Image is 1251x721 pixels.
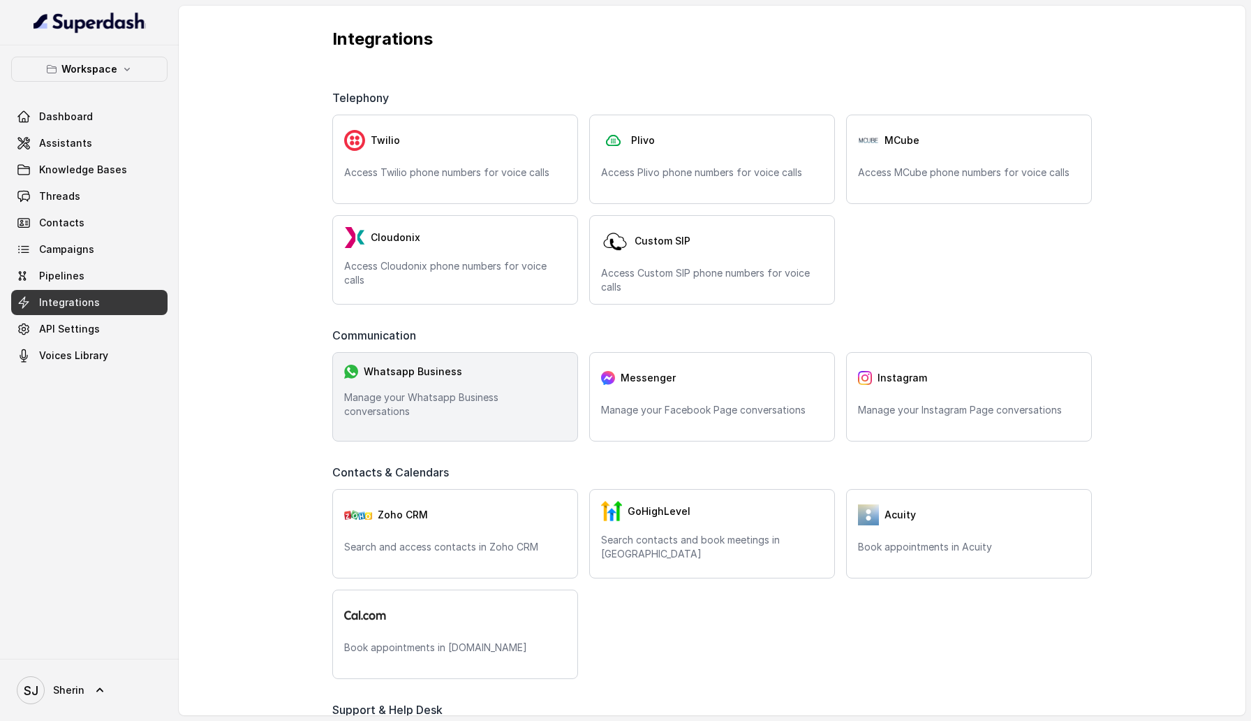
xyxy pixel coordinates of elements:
[39,163,127,177] span: Knowledge Bases
[332,464,454,481] span: Contacts & Calendars
[601,227,629,255] img: customSip.5d45856e11b8082b7328070e9c2309ec.svg
[631,133,655,147] span: Plivo
[11,157,168,182] a: Knowledge Bases
[344,365,358,379] img: whatsapp.f50b2aaae0bd8934e9105e63dc750668.svg
[371,231,420,245] span: Cloudonix
[332,28,1092,50] p: Integrations
[601,533,823,561] p: Search contacts and book meetings in [GEOGRAPHIC_DATA]
[858,504,879,525] img: 5vvjV8cQY1AVHSZc2N7qU9QabzYIM+zpgiA0bbq9KFoni1IQNE8dHPp0leJjYW31UJeOyZnSBUO77gdMaNhFCgpjLZzFnVhVC...
[601,130,625,152] img: plivo.d3d850b57a745af99832d897a96997ac.svg
[11,263,168,289] a: Pipelines
[344,641,566,655] p: Book appointments in [DOMAIN_NAME]
[601,501,622,522] img: GHL.59f7fa3143240424d279.png
[11,210,168,235] a: Contacts
[39,216,84,230] span: Contacts
[53,683,84,697] span: Sherin
[884,508,916,522] span: Acuity
[601,266,823,294] p: Access Custom SIP phone numbers for voice calls
[332,327,422,344] span: Communication
[11,671,168,710] a: Sherin
[332,89,394,106] span: Telephony
[635,234,690,248] span: Custom SIP
[11,290,168,315] a: Integrations
[39,269,84,283] span: Pipelines
[11,237,168,262] a: Campaigns
[34,11,146,34] img: light.svg
[858,136,879,144] img: Pj9IrDBdEGgAAAABJRU5ErkJggg==
[39,349,108,363] span: Voices Library
[344,227,365,248] img: LzEnlUgADIwsuYwsTIxNLkxQDEyBEgDTDZAMjs1Qgy9jUyMTMxBzEB8uASKBKLgDqFxF08kI1lQAAAABJRU5ErkJggg==
[11,104,168,129] a: Dashboard
[344,130,365,151] img: twilio.7c09a4f4c219fa09ad352260b0a8157b.svg
[601,403,823,417] p: Manage your Facebook Page conversations
[344,391,566,418] p: Manage your Whatsapp Business conversations
[621,371,676,385] span: Messenger
[39,136,92,150] span: Assistants
[24,683,38,698] text: SJ
[39,322,100,336] span: API Settings
[11,316,168,342] a: API Settings
[39,110,93,124] span: Dashboard
[878,371,927,385] span: Instagram
[378,508,428,522] span: Zoho CRM
[344,510,372,520] img: zohoCRM.b78897e9cd59d39d120b21c64f7c2b3a.svg
[11,57,168,82] button: Workspace
[628,504,690,518] span: GoHighLevel
[858,540,1080,554] p: Book appointments in Acuity
[858,371,872,385] img: instagram.04eb0078a085f83fc525.png
[39,242,94,256] span: Campaigns
[344,259,566,287] p: Access Cloudonix phone numbers for voice calls
[364,365,462,379] span: Whatsapp Business
[344,611,386,620] img: logo.svg
[332,701,448,718] span: Support & Help Desk
[11,131,168,156] a: Assistants
[601,371,615,385] img: messenger.2e14a0163066c29f9ca216c7989aa592.svg
[858,166,1080,180] p: Access MCube phone numbers for voice calls
[371,133,400,147] span: Twilio
[61,61,117,78] p: Workspace
[858,403,1080,417] p: Manage your Instagram Page conversations
[11,343,168,368] a: Voices Library
[39,189,80,203] span: Threads
[344,166,566,180] p: Access Twilio phone numbers for voice calls
[11,184,168,209] a: Threads
[344,540,566,554] p: Search and access contacts in Zoho CRM
[39,296,100,309] span: Integrations
[601,166,823,180] p: Access Plivo phone numbers for voice calls
[884,133,919,147] span: MCube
